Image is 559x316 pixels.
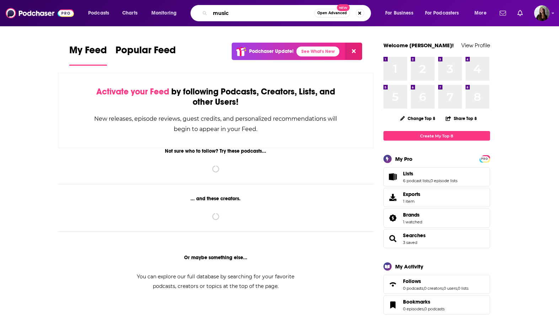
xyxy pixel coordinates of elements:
span: Bookmarks [383,295,490,315]
p: Podchaser Update! [249,48,294,54]
a: Brands [386,213,400,223]
button: open menu [146,7,186,19]
span: Podcasts [88,8,109,18]
a: Bookmarks [386,300,400,310]
div: New releases, episode reviews, guest credits, and personalized recommendations will begin to appe... [94,114,338,134]
span: Lists [403,170,413,177]
span: Charts [122,8,138,18]
button: open menu [420,7,469,19]
button: Open AdvancedNew [314,9,350,17]
input: Search podcasts, credits, & more... [210,7,314,19]
a: Exports [383,188,490,207]
a: 0 episode lists [430,178,457,183]
div: My Pro [395,156,413,162]
span: Searches [383,229,490,248]
span: Exports [386,192,400,202]
a: View Profile [461,42,490,49]
a: Charts [118,7,142,19]
a: 3 saved [403,240,417,245]
a: Lists [403,170,457,177]
span: For Podcasters [425,8,459,18]
span: , [423,286,424,291]
span: Brands [403,212,420,218]
span: Brands [383,208,490,228]
span: My Feed [69,44,107,60]
span: Open Advanced [317,11,347,15]
a: 0 episodes [403,306,424,311]
a: Bookmarks [403,299,445,305]
a: Follows [386,279,400,289]
a: 0 lists [458,286,468,291]
div: by following Podcasts, Creators, Lists, and other Users! [94,87,338,107]
span: 1 item [403,199,420,204]
span: Follows [383,275,490,294]
a: My Feed [69,44,107,66]
button: open menu [380,7,422,19]
span: Lists [383,167,490,186]
button: open menu [469,7,495,19]
span: Exports [403,191,420,197]
button: Show profile menu [534,5,550,21]
a: See What's New [296,47,339,56]
span: For Business [385,8,413,18]
span: Bookmarks [403,299,430,305]
span: Follows [403,278,421,284]
img: Podchaser - Follow, Share and Rate Podcasts [6,6,74,20]
span: PRO [480,156,489,162]
a: 0 podcasts [403,286,423,291]
img: User Profile [534,5,550,21]
div: Or maybe something else... [58,255,374,261]
span: Popular Feed [115,44,176,60]
a: Show notifications dropdown [497,7,509,19]
a: Searches [386,234,400,244]
a: 0 podcasts [424,306,445,311]
span: More [474,8,487,18]
a: Popular Feed [115,44,176,66]
button: open menu [83,7,118,19]
div: Not sure who to follow? Try these podcasts... [58,148,374,154]
a: Searches [403,232,426,239]
span: Logged in as bnmartinn [534,5,550,21]
span: New [337,4,350,11]
span: , [457,286,458,291]
a: Show notifications dropdown [515,7,526,19]
a: 1 watched [403,219,422,224]
span: Monitoring [151,8,177,18]
span: , [443,286,444,291]
span: Activate your Feed [96,86,169,97]
div: You can explore our full database by searching for your favorite podcasts, creators or topics at ... [128,272,303,291]
a: PRO [480,156,489,161]
a: 0 users [444,286,457,291]
a: 0 creators [424,286,443,291]
div: ... and these creators. [58,196,374,202]
a: 6 podcast lists [403,178,430,183]
a: Follows [403,278,468,284]
button: Change Top 8 [396,114,440,123]
a: Welcome [PERSON_NAME]! [383,42,454,49]
div: Search podcasts, credits, & more... [197,5,378,21]
a: Brands [403,212,422,218]
button: Share Top 8 [445,111,477,125]
div: My Activity [395,263,423,270]
a: Create My Top 8 [383,131,490,141]
a: Lists [386,172,400,182]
